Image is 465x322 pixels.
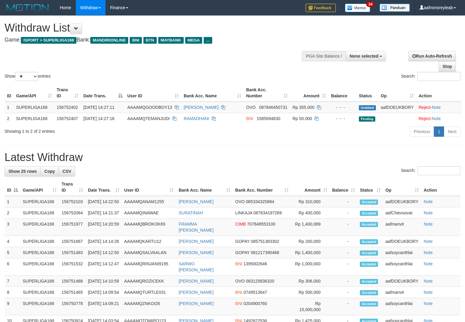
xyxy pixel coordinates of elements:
[179,290,213,295] a: [PERSON_NAME]
[85,236,122,247] td: [DATE] 14:14:26
[83,116,114,121] span: [DATE] 14:27:16
[122,236,176,247] td: AAAAMQKARTU12
[85,247,122,258] td: [DATE] 14:12:50
[5,84,14,102] th: ID
[330,196,358,207] td: -
[246,279,274,283] span: Copy 083125636320 to clipboard
[235,261,242,266] span: BNI
[380,4,410,12] img: panduan.png
[383,298,421,315] td: aafsoycanthlai
[424,199,433,204] a: Note
[419,105,431,110] a: Reject
[247,222,275,226] span: Copy 707848553100 to clipboard
[302,51,346,61] div: PGA Site Balance /
[346,51,386,61] button: None selected
[416,113,462,124] td: ·
[14,84,54,102] th: Game/API: activate to sort column ascending
[5,179,20,196] th: ID: activate to sort column descending
[360,211,378,216] span: Accepted
[360,250,378,256] span: Accepted
[331,116,354,122] div: - - -
[378,102,416,113] td: aafDOEUKBORY
[20,219,59,236] td: SUPERLIGA168
[83,105,114,110] span: [DATE] 14:27:11
[424,301,433,306] a: Note
[235,301,242,306] span: BNI
[40,166,59,176] a: Copy
[5,287,20,298] td: 8
[291,287,330,298] td: Rp 500,000
[85,219,122,236] td: [DATE] 14:20:59
[330,236,358,247] td: -
[360,262,378,267] span: Accepted
[251,239,279,244] span: Copy 085751383302 to clipboard
[20,196,59,207] td: SUPERLIGA168
[5,219,20,236] td: 3
[179,261,213,272] a: SARWO [PERSON_NAME]
[5,113,14,124] td: 2
[59,196,85,207] td: 156752103
[184,116,209,121] a: RAMADHANI
[330,258,358,276] td: -
[417,166,460,175] input: Search:
[419,116,431,121] a: Reject
[291,179,330,196] th: Amount: activate to sort column ascending
[5,151,460,163] h1: Latest Withdraw
[330,219,358,236] td: -
[421,179,460,196] th: Action
[179,279,213,283] a: [PERSON_NAME]
[424,279,433,283] a: Note
[378,84,416,102] th: Op: activate to sort column ascending
[251,250,279,255] span: Copy 081217390468 to clipboard
[243,261,267,266] span: Copy 1395002646 to clipboard
[5,22,304,34] h1: Withdraw List
[184,105,219,110] a: [PERSON_NAME]
[366,2,374,7] span: 34
[127,105,172,110] span: AAAAMQGOODBOY13
[59,166,75,176] a: CSV
[44,169,55,174] span: Copy
[5,258,20,276] td: 6
[416,102,462,113] td: ·
[179,199,213,204] a: [PERSON_NAME]
[291,258,330,276] td: Rp 1,000,000
[401,72,460,81] label: Search:
[85,298,122,315] td: [DATE] 14:09:21
[235,222,246,226] span: CIMB
[235,239,249,244] span: GOPAY
[158,37,184,44] span: MAYBANK
[81,84,125,102] th: Date Trans.: activate to sort column descending
[235,199,245,204] span: OVO
[383,196,421,207] td: aafDOEUKBORY
[291,247,330,258] td: Rp 1,400,000
[20,258,59,276] td: SUPERLIGA168
[179,250,213,255] a: [PERSON_NAME]
[90,37,128,44] span: MANDIRIONLINE
[243,290,267,295] span: Copy 0749513647 to clipboard
[417,72,460,81] input: Search:
[59,236,85,247] td: 156751687
[360,200,378,205] span: Accepted
[179,239,213,244] a: [PERSON_NAME]
[57,105,78,110] span: 156752402
[424,222,433,226] a: Note
[5,236,20,247] td: 4
[233,179,291,196] th: Bank Acc. Number: activate to sort column ascending
[356,84,378,102] th: Status
[20,298,59,315] td: SUPERLIGA168
[253,210,282,215] span: Copy 087834197269 to clipboard
[434,126,444,137] a: 1
[244,84,290,102] th: Bank Acc. Number: activate to sort column ascending
[5,276,20,287] td: 7
[122,247,176,258] td: AAAAMQSALVAALAN
[424,290,433,295] a: Note
[5,298,20,315] td: 9
[130,37,142,44] span: BNI
[8,169,37,174] span: Show 25 rows
[383,287,421,298] td: aafmanvit
[330,179,358,196] th: Balance: activate to sort column ascending
[383,276,421,287] td: aafDOEUKBORY
[235,210,252,215] span: LINKAJA
[5,207,20,219] td: 2
[291,276,330,287] td: Rp 306,000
